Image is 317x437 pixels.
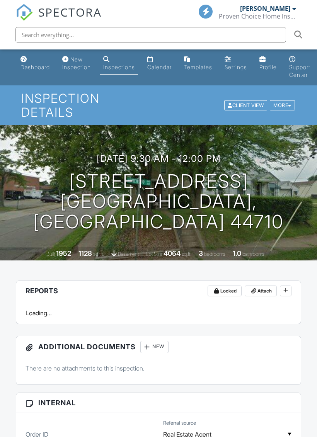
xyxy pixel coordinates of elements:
div: 1128 [78,249,92,257]
div: Profile [259,64,277,70]
h3: Internal [16,393,301,413]
h1: [STREET_ADDRESS] [GEOGRAPHIC_DATA], [GEOGRAPHIC_DATA] 44710 [12,171,305,232]
a: SPECTORA [16,10,102,27]
a: Inspections [100,53,138,75]
span: Lot Size [146,251,162,257]
h3: Additional Documents [16,336,301,358]
a: Dashboard [17,53,53,75]
div: Inspections [103,64,135,70]
div: Settings [225,64,247,70]
div: Support Center [289,64,310,78]
div: More [270,100,295,111]
div: 1952 [56,249,71,257]
span: sq.ft. [182,251,191,257]
a: Templates [181,53,215,75]
a: Profile [256,53,280,75]
h1: Inspection Details [21,92,295,119]
a: Support Center [286,53,314,82]
div: 3 [199,249,203,257]
div: New Inspection [62,56,91,70]
a: Client View [223,102,269,108]
h3: [DATE] 9:30 am - 12:00 pm [97,153,221,164]
span: SPECTORA [38,4,102,20]
input: Search everything... [15,27,286,43]
div: Dashboard [20,64,50,70]
a: New Inspection [59,53,94,75]
a: Calendar [144,53,175,75]
span: Built [46,251,55,257]
div: Calendar [147,64,172,70]
div: Client View [224,100,267,111]
div: New [140,341,169,353]
img: The Best Home Inspection Software - Spectora [16,4,33,21]
span: basement [118,251,139,257]
div: [PERSON_NAME] [240,5,290,12]
a: Settings [222,53,250,75]
div: Templates [184,64,212,70]
label: Referral source [163,420,196,427]
span: bedrooms [204,251,225,257]
span: bathrooms [242,251,264,257]
span: sq. ft. [93,251,104,257]
div: 4064 [164,249,181,257]
div: Proven Choice Home Inspection [219,12,296,20]
p: There are no attachments to this inspection. [26,364,291,372]
div: 1.0 [233,249,241,257]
